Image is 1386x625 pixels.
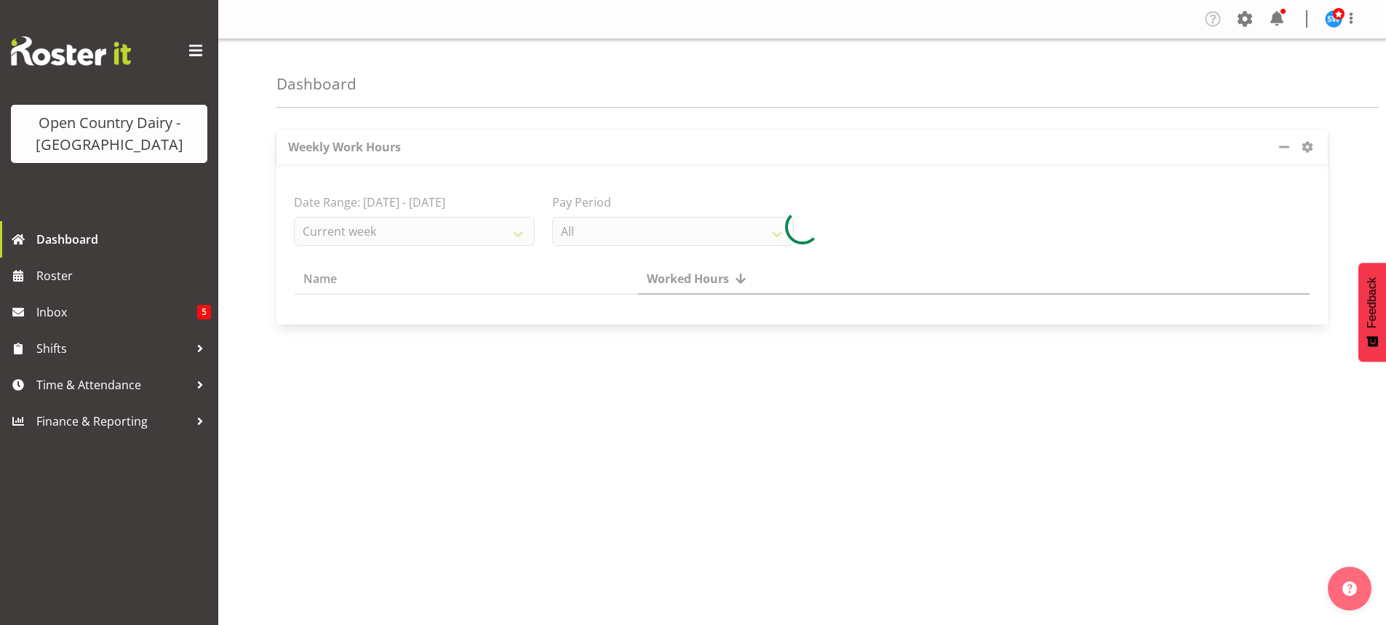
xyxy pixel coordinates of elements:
span: Shifts [36,338,189,359]
span: Finance & Reporting [36,410,189,432]
img: Rosterit website logo [11,36,131,65]
span: Time & Attendance [36,374,189,396]
span: Roster [36,265,211,287]
h4: Dashboard [276,76,357,92]
span: Inbox [36,301,197,323]
img: steve-webb7510.jpg [1325,10,1342,28]
span: Feedback [1366,277,1379,328]
span: 5 [197,305,211,319]
span: Dashboard [36,228,211,250]
img: help-xxl-2.png [1342,581,1357,596]
button: Feedback - Show survey [1358,263,1386,362]
div: Open Country Dairy - [GEOGRAPHIC_DATA] [25,112,193,156]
